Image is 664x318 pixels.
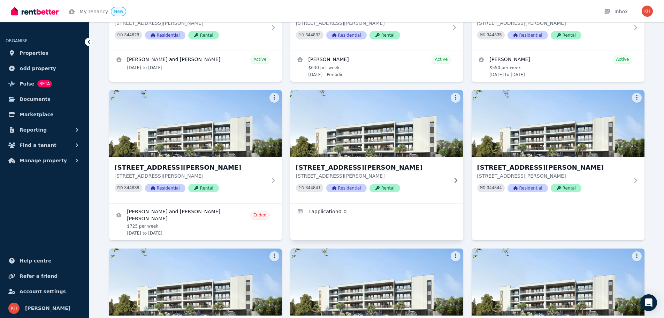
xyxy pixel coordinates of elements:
[6,254,83,268] a: Help centre
[640,294,657,311] div: Open Intercom Messenger
[551,31,581,39] span: Rental
[290,51,463,82] a: View details for Tracey Foster
[8,303,20,314] img: Karen Hickey
[20,95,51,103] span: Documents
[296,163,448,172] h3: [STREET_ADDRESS][PERSON_NAME]
[507,31,548,39] span: Residential
[296,172,448,179] p: [STREET_ADDRESS][PERSON_NAME]
[20,287,66,296] span: Account settings
[290,249,463,316] img: 23/26 Arthur Street, Coffs Harbour
[472,51,644,82] a: View details for Michael Johnston
[290,204,463,221] a: Applications for 20/26 Arthur Street, Coffs Harbour
[6,61,83,75] a: Add property
[20,126,47,134] span: Reporting
[487,186,502,191] code: 344844
[6,138,83,152] button: Find a tenant
[472,90,644,157] img: 21/26 Arthur Street, Coffs Harbour
[109,51,282,75] a: View details for Waka Petera and James Jack Hartley
[269,251,279,261] button: More options
[6,154,83,168] button: Manage property
[20,156,67,165] span: Manage property
[451,93,460,103] button: More options
[286,88,467,159] img: 20/26 Arthur Street, Coffs Harbour
[20,64,56,73] span: Add property
[145,184,185,192] span: Residential
[632,251,642,261] button: More options
[299,33,304,37] small: PID
[37,80,52,87] span: BETA
[305,186,320,191] code: 344841
[369,184,400,192] span: Rental
[472,249,644,316] img: 24/26 Arthur Street, Coffs Harbour
[6,92,83,106] a: Documents
[507,184,548,192] span: Residential
[145,31,185,39] span: Residential
[25,304,70,312] span: [PERSON_NAME]
[109,90,282,157] img: 19/26 Arthur Street, Coffs Harbour
[109,204,282,240] a: View details for Annette Gale and John Leslie Gale
[124,186,139,191] code: 344838
[603,8,628,15] div: Inbox
[305,33,320,38] code: 344832
[6,77,83,91] a: PulseBETA
[6,108,83,121] a: Marketplace
[6,123,83,137] button: Reporting
[6,269,83,283] a: Refer a friend
[11,6,59,16] img: RentBetter
[480,186,486,190] small: PID
[117,33,123,37] small: PID
[20,257,52,265] span: Help centre
[551,184,581,192] span: Rental
[477,163,629,172] h3: [STREET_ADDRESS][PERSON_NAME]
[115,20,267,27] p: [STREET_ADDRESS][PERSON_NAME]
[109,249,282,316] img: 22/26 Arthur Street, Coffs Harbour
[472,90,644,204] a: 21/26 Arthur Street, Coffs Harbour[STREET_ADDRESS][PERSON_NAME][STREET_ADDRESS][PERSON_NAME]PID 3...
[6,46,83,60] a: Properties
[109,90,282,204] a: 19/26 Arthur Street, Coffs Harbour[STREET_ADDRESS][PERSON_NAME][STREET_ADDRESS][PERSON_NAME]PID 3...
[477,172,629,179] p: [STREET_ADDRESS][PERSON_NAME]
[115,163,267,172] h3: [STREET_ADDRESS][PERSON_NAME]
[369,31,400,39] span: Rental
[487,33,502,38] code: 344835
[6,284,83,298] a: Account settings
[117,186,123,190] small: PID
[114,9,123,14] span: New
[20,49,48,57] span: Properties
[6,38,28,43] span: ORGANISE
[477,20,629,27] p: [STREET_ADDRESS][PERSON_NAME]
[632,93,642,103] button: More options
[115,172,267,179] p: [STREET_ADDRESS][PERSON_NAME]
[269,93,279,103] button: More options
[20,141,56,149] span: Find a tenant
[20,272,58,280] span: Refer a friend
[124,33,139,38] code: 344829
[326,184,367,192] span: Residential
[326,31,367,39] span: Residential
[296,20,448,27] p: [STREET_ADDRESS][PERSON_NAME]
[290,90,463,204] a: 20/26 Arthur Street, Coffs Harbour[STREET_ADDRESS][PERSON_NAME][STREET_ADDRESS][PERSON_NAME]PID 3...
[480,33,486,37] small: PID
[188,184,219,192] span: Rental
[20,80,35,88] span: Pulse
[642,6,653,17] img: Karen Hickey
[188,31,219,39] span: Rental
[451,251,460,261] button: More options
[299,186,304,190] small: PID
[20,110,53,119] span: Marketplace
